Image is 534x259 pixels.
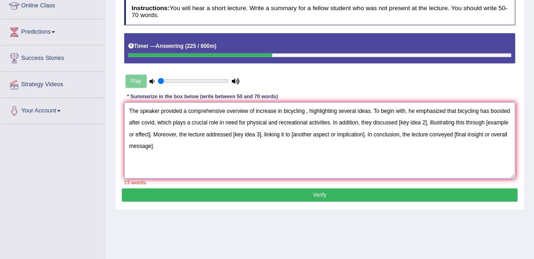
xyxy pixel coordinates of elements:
[0,72,105,95] a: Strategy Videos
[128,43,217,49] h5: Timer —
[124,93,281,101] div: * Summarize in the box below (write between 50 and 70 words)
[0,19,105,42] a: Predictions
[132,5,169,12] b: Instructions:
[0,46,105,69] a: Success Stories
[124,179,516,186] div: 73 words
[215,43,217,49] b: )
[156,43,184,49] b: Answering
[187,43,215,49] b: 225 / 600m
[185,43,187,49] b: (
[0,98,105,121] a: Your Account
[122,188,517,202] button: Verify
